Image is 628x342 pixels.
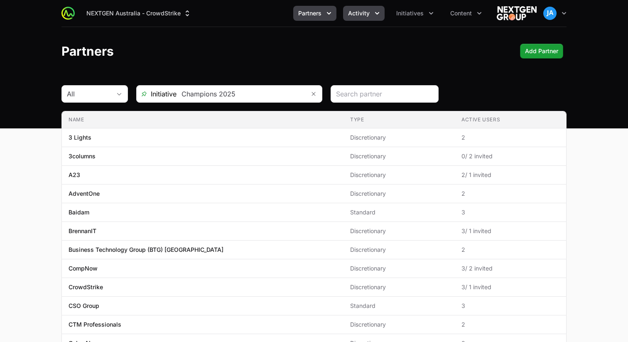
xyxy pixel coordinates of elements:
div: Supplier switch menu [81,6,196,21]
div: Primary actions [520,44,563,59]
div: Main navigation [75,6,487,21]
span: Partners [298,9,321,17]
div: Activity menu [343,6,385,21]
span: Add Partner [525,46,558,56]
img: John Aziz [543,7,557,20]
span: Activity [348,9,370,17]
span: Discretionary [350,133,448,142]
button: All [62,86,128,102]
span: Discretionary [350,246,448,254]
img: NEXTGEN Australia [497,5,537,22]
button: Remove [305,86,322,102]
p: CrowdStrike [69,283,103,291]
th: Active Users [455,111,566,128]
div: Partners menu [293,6,336,21]
p: Business Technology Group (BTG) [GEOGRAPHIC_DATA] [69,246,223,254]
span: 3 [461,208,559,217]
div: Content menu [445,6,487,21]
p: 3 Lights [69,133,91,142]
span: 2 [461,133,559,142]
span: Initiative [137,89,177,99]
span: Discretionary [350,264,448,273]
button: Content [445,6,487,21]
button: Initiatives [391,6,439,21]
span: 2 / 1 invited [461,171,559,179]
p: AdventOne [69,189,100,198]
p: CTM Professionals [69,320,121,329]
input: Search initiatives [177,86,305,102]
span: 2 [461,320,559,329]
span: 3 [461,302,559,310]
span: 3 / 2 invited [461,264,559,273]
p: BrennanIT [69,227,96,235]
span: Content [450,9,472,17]
span: 3 / 1 invited [461,227,559,235]
span: Discretionary [350,171,448,179]
span: 2 [461,246,559,254]
span: Discretionary [350,189,448,198]
button: NEXTGEN Australia - CrowdStrike [81,6,196,21]
span: Standard [350,208,448,217]
th: Type [343,111,455,128]
p: 3columns [69,152,96,160]
span: Discretionary [350,227,448,235]
p: Baidam [69,208,89,217]
img: ActivitySource [61,7,75,20]
input: Search partner [336,89,433,99]
span: 2 [461,189,559,198]
span: Discretionary [350,283,448,291]
button: Add Partner [520,44,563,59]
span: Initiatives [396,9,424,17]
button: Activity [343,6,385,21]
span: 3 / 1 invited [461,283,559,291]
p: A23 [69,171,80,179]
span: Discretionary [350,320,448,329]
p: CompNow [69,264,98,273]
span: 0 / 2 invited [461,152,559,160]
span: Standard [350,302,448,310]
p: CSO Group [69,302,99,310]
th: Name [62,111,343,128]
div: Initiatives menu [391,6,439,21]
div: All [67,89,111,99]
h1: Partners [61,44,114,59]
span: Discretionary [350,152,448,160]
button: Partners [293,6,336,21]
